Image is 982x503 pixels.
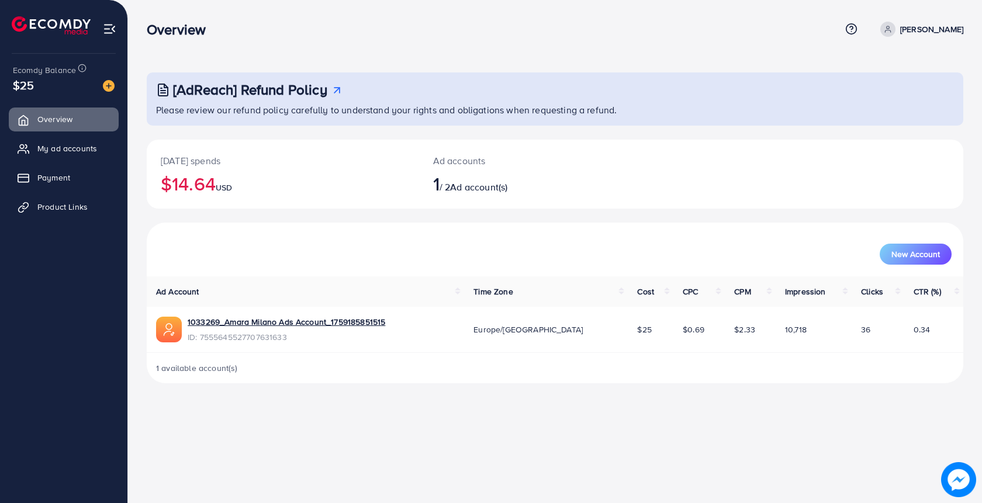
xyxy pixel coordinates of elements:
span: $2.33 [734,324,755,335]
p: [DATE] spends [161,154,405,168]
button: New Account [880,244,952,265]
a: Payment [9,166,119,189]
h3: [AdReach] Refund Policy [173,81,327,98]
img: logo [12,16,91,34]
a: Product Links [9,195,119,218]
p: [PERSON_NAME] [900,22,963,36]
h2: / 2 [433,172,609,195]
span: Time Zone [473,286,513,297]
img: ic-ads-acc.e4c84228.svg [156,317,182,342]
a: [PERSON_NAME] [876,22,963,37]
span: New Account [891,250,940,258]
img: image [103,80,115,92]
span: Ecomdy Balance [13,64,76,76]
span: 36 [861,324,870,335]
h3: Overview [147,21,215,38]
span: Ad account(s) [450,181,507,193]
p: Ad accounts [433,154,609,168]
p: Please review our refund policy carefully to understand your rights and obligations when requesti... [156,103,956,117]
a: My ad accounts [9,137,119,160]
span: Overview [37,113,72,125]
span: My ad accounts [37,143,97,154]
img: image [941,462,976,497]
h2: $14.64 [161,172,405,195]
span: $0.69 [683,324,704,335]
span: Europe/[GEOGRAPHIC_DATA] [473,324,583,335]
span: ID: 7555645527707631633 [188,331,385,343]
span: CPC [683,286,698,297]
span: 1 [433,170,440,197]
span: Clicks [861,286,883,297]
span: $25 [637,324,651,335]
span: Cost [637,286,654,297]
a: 1033269_Amara Milano Ads Account_1759185851515 [188,316,385,328]
span: CPM [734,286,751,297]
span: Payment [37,172,70,183]
span: 10,718 [785,324,807,335]
span: Impression [785,286,826,297]
span: Ad Account [156,286,199,297]
span: CTR (%) [914,286,941,297]
span: 0.34 [914,324,931,335]
span: Product Links [37,201,88,213]
span: 1 available account(s) [156,362,238,374]
span: USD [216,182,232,193]
img: menu [103,22,116,36]
a: Overview [9,107,119,131]
span: $25 [13,77,34,93]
